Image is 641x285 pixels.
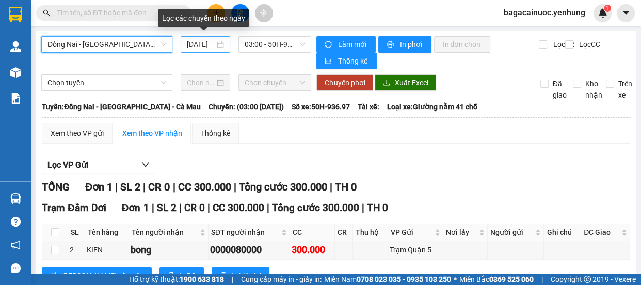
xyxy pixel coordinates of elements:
[115,181,118,193] span: |
[212,267,269,284] button: printerIn biên lai
[129,274,224,285] span: Hỗ trợ kỹ thuật:
[260,9,267,17] span: aim
[490,227,533,238] span: Người gửi
[617,4,635,22] button: caret-down
[549,78,571,101] span: Đã giao
[47,159,88,171] span: Lọc VP Gửi
[231,270,261,281] span: In biên lai
[316,36,376,53] button: syncLàm mới
[316,53,377,69] button: bar-chartThống kê
[621,8,631,18] span: caret-down
[42,267,152,284] button: sort-ascending[PERSON_NAME] sắp xếp
[210,243,288,257] div: 0000080000
[47,37,166,52] span: Đồng Nai - Sài Gòn - Cà Mau
[10,41,21,52] img: warehouse-icon
[151,202,154,214] span: |
[209,241,290,259] td: 0000080000
[47,75,166,90] span: Chọn tuyến
[495,6,594,19] span: bagacainuoc.yenhung
[85,224,129,241] th: Tên hàng
[42,202,106,214] span: Trạm Đầm Dơi
[43,9,50,17] span: search
[489,275,534,283] strong: 0369 525 060
[201,128,230,139] div: Thống kê
[614,78,636,101] span: Trên xe
[598,8,607,18] img: icon-new-feature
[329,181,332,193] span: |
[241,274,322,285] span: Cung cấp máy in - giấy in:
[245,37,305,52] span: 03:00 - 50H-936.97
[459,274,534,285] span: Miền Bắc
[120,181,140,193] span: SL 2
[50,272,57,280] span: sort-ascending
[605,5,609,12] span: 1
[378,36,431,53] button: printerIn phơi
[290,224,335,241] th: CC
[584,227,619,238] span: ĐC Giao
[388,241,443,259] td: Trạm Quận 5
[168,272,175,280] span: printer
[387,41,395,49] span: printer
[61,270,143,281] span: [PERSON_NAME] sắp xếp
[42,181,70,193] span: TỔNG
[143,181,146,193] span: |
[604,5,611,12] sup: 1
[207,4,225,22] button: plus
[454,277,457,281] span: ⚪️
[387,101,477,113] span: Loại xe: Giường nằm 41 chỗ
[212,202,264,214] span: CC 300.000
[209,101,284,113] span: Chuyến: (03:00 [DATE])
[544,224,581,241] th: Ghi chú
[187,39,215,50] input: 12/09/2025
[325,41,333,49] span: sync
[358,101,379,113] span: Tài xế:
[180,275,224,283] strong: 1900 633 818
[141,161,150,169] span: down
[158,9,249,27] div: Lọc các chuyến theo ngày
[9,7,22,22] img: logo-vxr
[10,93,21,104] img: solution-icon
[266,202,269,214] span: |
[231,4,249,22] button: file-add
[42,157,155,173] button: Lọc VP Gửi
[353,224,388,241] th: Thu hộ
[51,128,104,139] div: Xem theo VP gửi
[391,227,432,238] span: VP Gửi
[187,77,215,88] input: Chọn ngày
[335,224,353,241] th: CR
[324,274,451,285] span: Miền Nam
[68,224,85,241] th: SL
[10,193,21,204] img: warehouse-icon
[238,181,327,193] span: Tổng cước 300.000
[245,75,305,90] span: Chọn chuyến
[292,243,333,257] div: 300.000
[255,4,273,22] button: aim
[131,243,206,257] div: bong
[446,227,477,238] span: Nơi lấy
[85,181,113,193] span: Đơn 1
[184,202,204,214] span: CR 0
[575,39,602,50] span: Lọc CC
[366,202,388,214] span: TH 0
[233,181,236,193] span: |
[338,55,368,67] span: Thống kê
[178,181,231,193] span: CC 300.000
[132,227,198,238] span: Tên người nhận
[399,39,423,50] span: In phơi
[334,181,356,193] span: TH 0
[394,77,428,88] span: Xuất Excel
[338,39,367,50] span: Làm mới
[172,181,175,193] span: |
[70,244,83,256] div: 2
[122,202,149,214] span: Đơn 1
[232,274,233,285] span: |
[292,101,350,113] span: Số xe: 50H-936.97
[375,74,436,91] button: downloadXuất Excel
[207,202,210,214] span: |
[383,79,390,87] span: download
[11,217,21,227] span: question-circle
[159,267,204,284] button: printerIn DS
[122,128,182,139] div: Xem theo VP nhận
[390,244,441,256] div: Trạm Quận 5
[581,78,606,101] span: Kho nhận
